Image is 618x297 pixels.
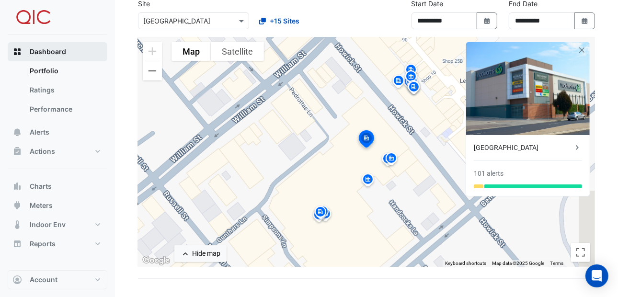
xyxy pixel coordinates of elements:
[140,254,172,267] img: Google
[12,239,22,249] app-icon: Reports
[8,142,107,161] button: Actions
[8,177,107,196] button: Charts
[192,249,220,259] div: Hide map
[406,80,422,97] img: site-pin.svg
[8,196,107,215] button: Meters
[270,16,299,26] span: +15 Sites
[12,147,22,156] app-icon: Actions
[483,17,492,25] fa-icon: Select Date
[8,123,107,142] button: Alerts
[380,152,396,169] img: site-pin.svg
[22,100,107,119] a: Performance
[30,47,66,57] span: Dashboard
[143,61,162,80] button: Zoom out
[474,143,572,153] div: [GEOGRAPHIC_DATA]
[12,127,22,137] app-icon: Alerts
[30,201,53,210] span: Meters
[140,254,172,267] a: Open this area in Google Maps (opens a new window)
[403,63,419,80] img: site-pin.svg
[172,42,211,61] button: Show street map
[445,260,486,267] button: Keyboard shortcuts
[466,42,590,135] img: Bathurst City Central
[11,8,55,27] img: Company Logo
[311,208,327,225] img: site-pin.svg
[403,69,419,86] img: site-pin.svg
[12,182,22,191] app-icon: Charts
[8,270,107,289] button: Account
[474,169,504,179] div: 101 alerts
[356,129,377,152] img: site-pin-selected.svg
[12,220,22,229] app-icon: Indoor Env
[581,17,589,25] fa-icon: Select Date
[585,264,608,287] div: Open Intercom Messenger
[30,275,57,285] span: Account
[492,261,544,266] span: Map data ©2025 Google
[12,47,22,57] app-icon: Dashboard
[174,245,227,262] button: Hide map
[22,80,107,100] a: Ratings
[384,151,399,168] img: site-pin.svg
[571,243,590,262] button: Toggle fullscreen view
[211,42,264,61] button: Show satellite imagery
[8,61,107,123] div: Dashboard
[8,42,107,61] button: Dashboard
[30,147,55,156] span: Actions
[143,42,162,61] button: Zoom in
[391,74,406,91] img: site-pin.svg
[550,261,563,266] a: Terms (opens in new tab)
[30,220,66,229] span: Indoor Env
[30,239,56,249] span: Reports
[8,234,107,253] button: Reports
[30,127,49,137] span: Alerts
[12,201,22,210] app-icon: Meters
[406,79,421,96] img: site-pin.svg
[22,61,107,80] a: Portfolio
[8,215,107,234] button: Indoor Env
[253,12,306,29] button: +15 Sites
[30,182,52,191] span: Charts
[313,205,328,222] img: site-pin.svg
[315,205,331,221] img: site-pin.svg
[360,172,376,189] img: site-pin.svg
